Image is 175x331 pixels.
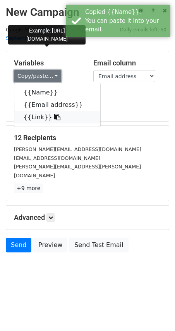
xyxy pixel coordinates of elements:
div: Copied {{Name}}. You can paste it into your email. [85,8,167,34]
a: Preview [33,238,67,252]
a: Copy/paste... [14,70,61,82]
a: {{Name}} [14,86,100,99]
iframe: Chat Widget [136,294,175,331]
a: {{Link}} [14,111,100,123]
h5: 12 Recipients [14,134,161,142]
div: Example: [URL][DOMAIN_NAME] [8,25,86,45]
small: [EMAIL_ADDRESS][DOMAIN_NAME] [14,155,100,161]
h5: Advanced [14,213,161,222]
h5: Email column [93,59,161,67]
small: [PERSON_NAME][EMAIL_ADDRESS][DOMAIN_NAME] [14,146,141,152]
a: Send [6,238,31,252]
h2: New Campaign [6,6,169,19]
h5: Variables [14,59,82,67]
a: Send Test Email [69,238,128,252]
small: Google Sheet: [6,27,89,41]
small: [PERSON_NAME][EMAIL_ADDRESS][PERSON_NAME][DOMAIN_NAME] [14,164,141,178]
a: {{Email address}} [14,99,100,111]
a: +9 more [14,184,43,193]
